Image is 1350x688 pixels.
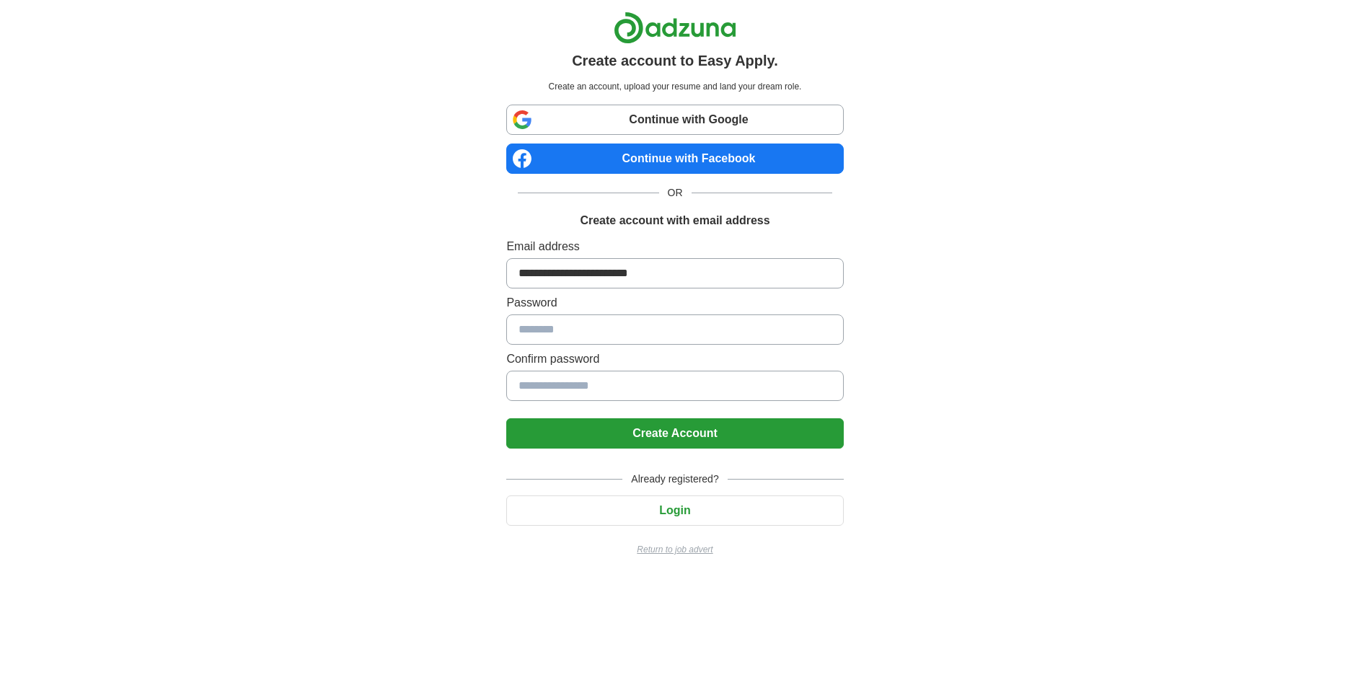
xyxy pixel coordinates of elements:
img: Adzuna logo [614,12,736,44]
h1: Create account to Easy Apply. [572,50,778,71]
p: Create an account, upload your resume and land your dream role. [509,80,840,93]
span: Already registered? [622,472,727,487]
span: OR [659,185,692,200]
button: Login [506,495,843,526]
a: Return to job advert [506,543,843,556]
label: Email address [506,238,843,255]
a: Continue with Google [506,105,843,135]
label: Password [506,294,843,312]
h1: Create account with email address [580,212,769,229]
button: Create Account [506,418,843,449]
a: Continue with Facebook [506,144,843,174]
label: Confirm password [506,350,843,368]
a: Login [506,504,843,516]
